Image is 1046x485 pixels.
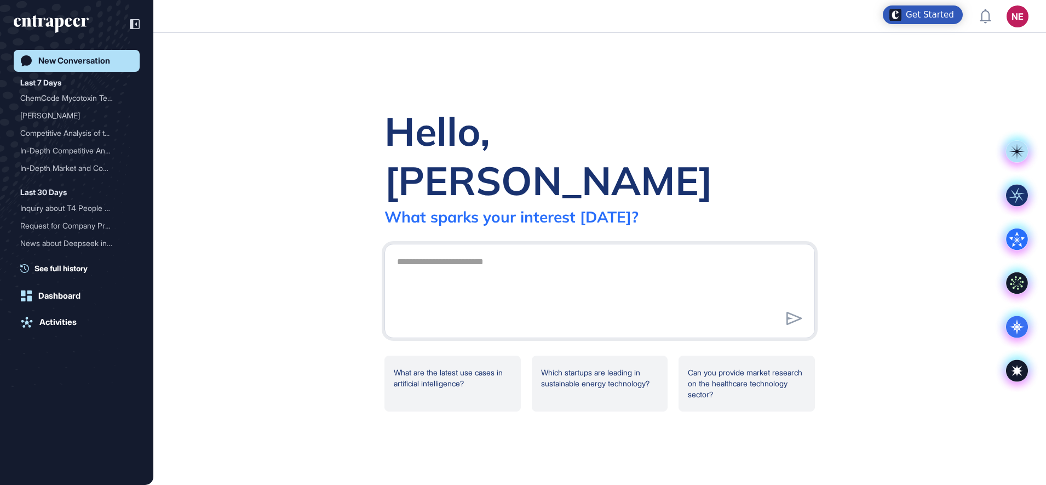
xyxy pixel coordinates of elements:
div: entrapeer-logo [14,15,89,33]
div: News about Deepseek in th... [20,235,124,252]
a: Dashboard [14,285,140,307]
a: See full history [20,263,140,274]
a: New Conversation [14,50,140,72]
div: Get Started [906,9,954,20]
div: What sparks your interest [DATE]? [384,207,639,226]
div: News about Deepseek in the Last 3 Weeks [20,235,133,252]
div: Last 7 Days [20,76,61,89]
div: Inquiry about T4 People Analytics [20,199,133,217]
div: Request for Company Profile Module [20,217,133,235]
div: Hello, [PERSON_NAME] [384,106,815,205]
div: ChemCode Mycotoxin Testin... [20,89,124,107]
div: Open Get Started checklist [883,5,963,24]
button: NE [1007,5,1028,27]
div: Activities [39,317,77,327]
div: Competitive Analysis of the Mycotoxin Testing Market for ChemCode: Focus on Pre-Harvest Detection... [20,124,133,142]
div: In-Depth Market and Compe... [20,159,124,177]
div: In-Depth Competitive Analysis of the Mycotoxin Testing Market for ChemCode [20,142,133,159]
div: Dashboard [38,291,81,301]
div: What are the latest use cases in artificial intelligence? [384,356,521,412]
div: Global Use Cases for AI Security in Enterprise Environments [20,252,133,270]
div: Competitive Analysis of t... [20,124,124,142]
div: In-Depth Market and Competitive Analysis for ChemCode in Mycotoxin Detection [20,159,133,177]
div: Inquiry about T4 People A... [20,199,124,217]
div: Curie [20,107,133,124]
div: [PERSON_NAME] [20,107,124,124]
div: In-Depth Competitive Anal... [20,142,124,159]
a: Activities [14,311,140,333]
div: Can you provide market research on the healthcare technology sector? [679,356,815,412]
div: Which startups are leading in sustainable energy technology? [532,356,668,412]
img: launcher-image-alternative-text [889,9,901,21]
div: ChemCode Mycotoxin Testing Market Analysis and Competitive Intelligence in Türkiye, Europe, the U... [20,89,133,107]
div: New Conversation [38,56,110,66]
div: Request for Company Profi... [20,217,124,235]
div: Global Use Cases for AI S... [20,252,124,270]
span: See full history [35,263,88,274]
div: Last 30 Days [20,186,67,199]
